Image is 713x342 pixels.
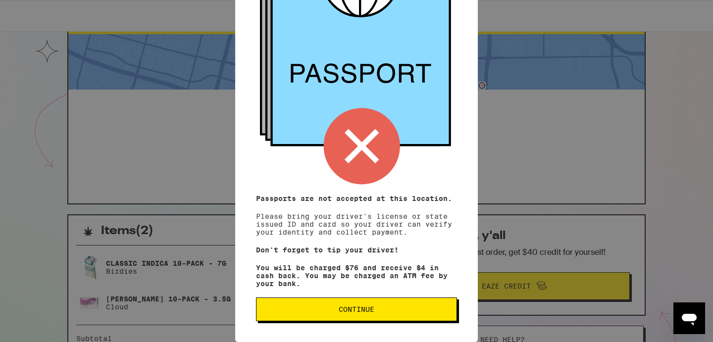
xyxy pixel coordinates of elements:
span: Continue [339,306,374,313]
p: Don't forget to tip your driver! [256,246,457,254]
p: Please bring your driver's license or state issued ID and card so your driver can verify your ide... [256,195,457,236]
iframe: Button to launch messaging window [673,302,705,334]
p: Passports are not accepted at this location. [256,195,457,202]
p: You will be charged $76 and receive $4 in cash back. You may be charged an ATM fee by your bank. [256,264,457,288]
button: Continue [256,297,457,321]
